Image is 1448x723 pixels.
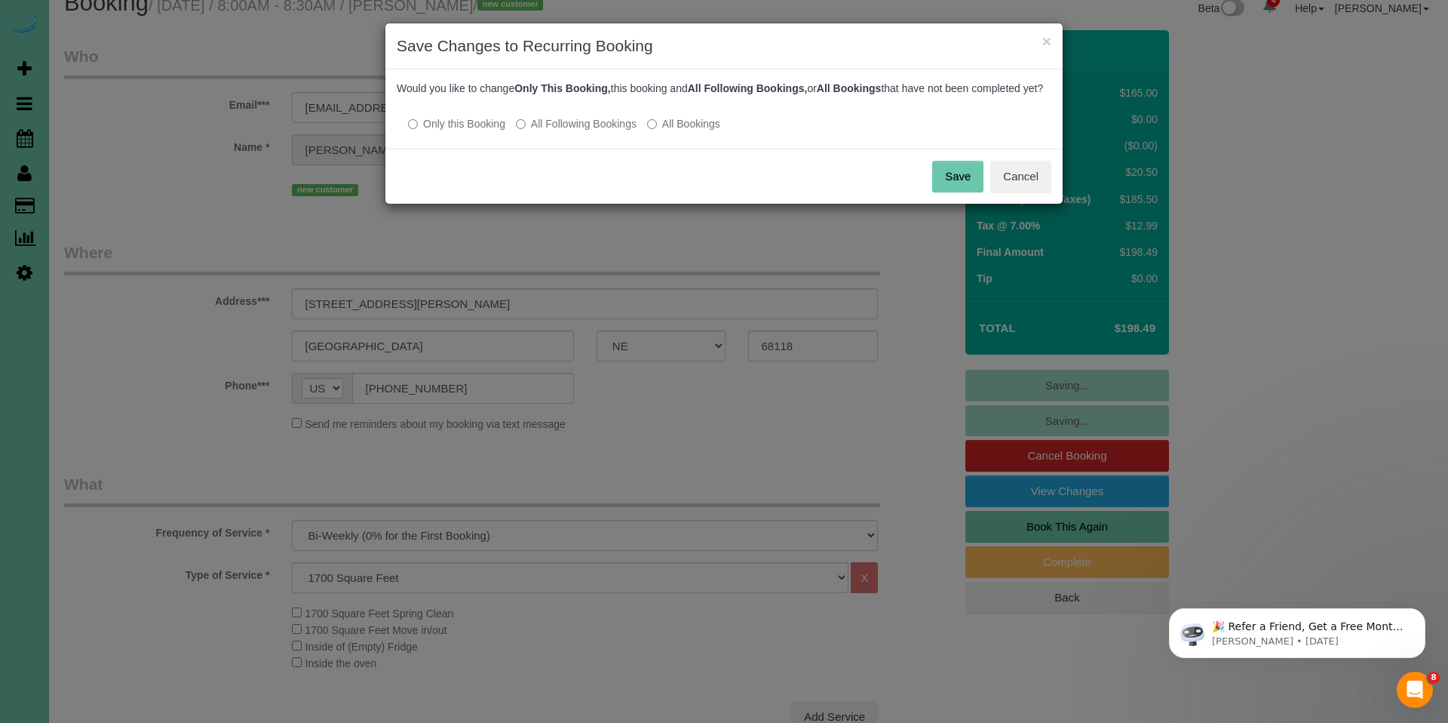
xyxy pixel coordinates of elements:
b: All Following Bookings, [688,82,808,94]
b: Only This Booking, [514,82,611,94]
input: Only this Booking [408,119,418,129]
label: All bookings that have not been completed yet will be changed. [647,116,720,131]
button: × [1042,33,1051,49]
button: Save [932,161,983,192]
p: Would you like to change this booking and or that have not been completed yet? [397,81,1051,96]
span: 8 [1428,672,1440,684]
label: This and all the bookings after it will be changed. [516,116,637,131]
h3: Save Changes to Recurring Booking [397,35,1051,57]
label: All other bookings in the series will remain the same. [408,116,505,131]
iframe: Intercom notifications message [1146,577,1448,682]
input: All Following Bookings [516,119,526,129]
b: All Bookings [817,82,882,94]
button: Cancel [990,161,1051,192]
input: All Bookings [647,119,657,129]
iframe: Intercom live chat [1397,672,1433,708]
